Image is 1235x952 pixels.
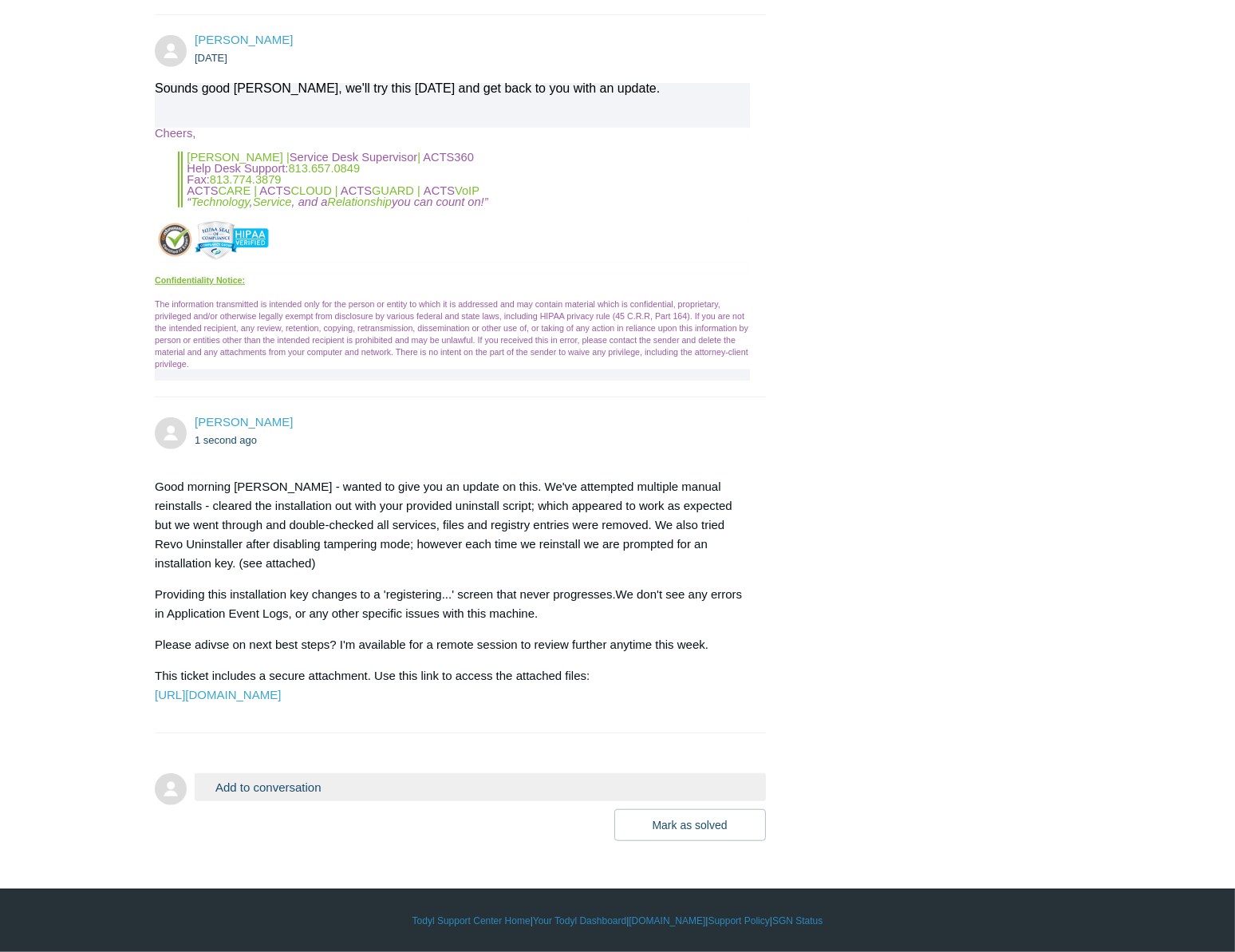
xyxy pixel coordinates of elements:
time: 08/06/2025, 18:06 [195,52,227,64]
a: Your Todyl Dashboard [533,914,626,928]
a: [PERSON_NAME] [195,415,293,429]
a: ACTS [187,184,218,197]
span: Alex Houston [195,33,293,46]
span: [PERSON_NAME] | [187,151,289,164]
a: ACTS [424,184,455,197]
time: 08/11/2025, 11:27 [195,434,257,446]
span: Cheers, [155,127,195,140]
p: Please adivse on next best steps? I'm available for a remote session to review further anytime th... [155,635,750,654]
i: you can count on!” [392,196,488,208]
a: Todyl Support Center Home [412,914,531,928]
span: | [417,151,420,164]
a: [DOMAIN_NAME] [629,914,705,928]
a: CARE [218,184,251,197]
p: Providing this installation key changes to a 'registering...' screen that never progresses.We don... [155,585,750,623]
p: This ticket includes a secure attachment. Use this link to access the attached files: [155,666,750,705]
span: | [254,184,257,197]
span: Alex Houston [195,415,293,429]
a: SGN Status [772,914,823,928]
div: Sounds good [PERSON_NAME], we'll try this [DATE] and get back to you with an update. [155,83,750,94]
a: VoIP [455,184,479,197]
span: Fax: [187,173,210,186]
i: Service [253,196,292,208]
i: “ [187,196,191,208]
a: ACTS360 [423,151,474,164]
button: Add to conversation [195,773,766,801]
a: ACTS [259,184,290,197]
a: ACTS [341,184,372,197]
a: CLOUD [290,184,331,197]
div: | | | | [155,914,1080,928]
a: [PERSON_NAME] [195,33,293,46]
span: 813.657.0849 [288,162,360,175]
p: Good morning [PERSON_NAME] - wanted to give you an update on this. We've attempted multiple manua... [155,477,750,573]
span: 813.774.3879 [210,173,282,186]
span: | [417,184,420,197]
u: Confidentiality Notice: [155,275,245,285]
i: Relationship [327,196,392,208]
span: Service Desk Supervisor [290,151,417,164]
a: [URL][DOMAIN_NAME] [155,688,281,701]
i: , and a [292,196,328,208]
a: Support Policy [708,914,770,928]
button: Mark as solved [614,809,766,841]
span: Help Desk Support: [187,162,288,175]
i: , [250,196,253,208]
a: GUARD [372,184,414,197]
i: Technology [191,196,249,208]
span: | [335,184,338,197]
span: The information transmitted is intended only for the person or entity to which it is addressed an... [155,299,748,369]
